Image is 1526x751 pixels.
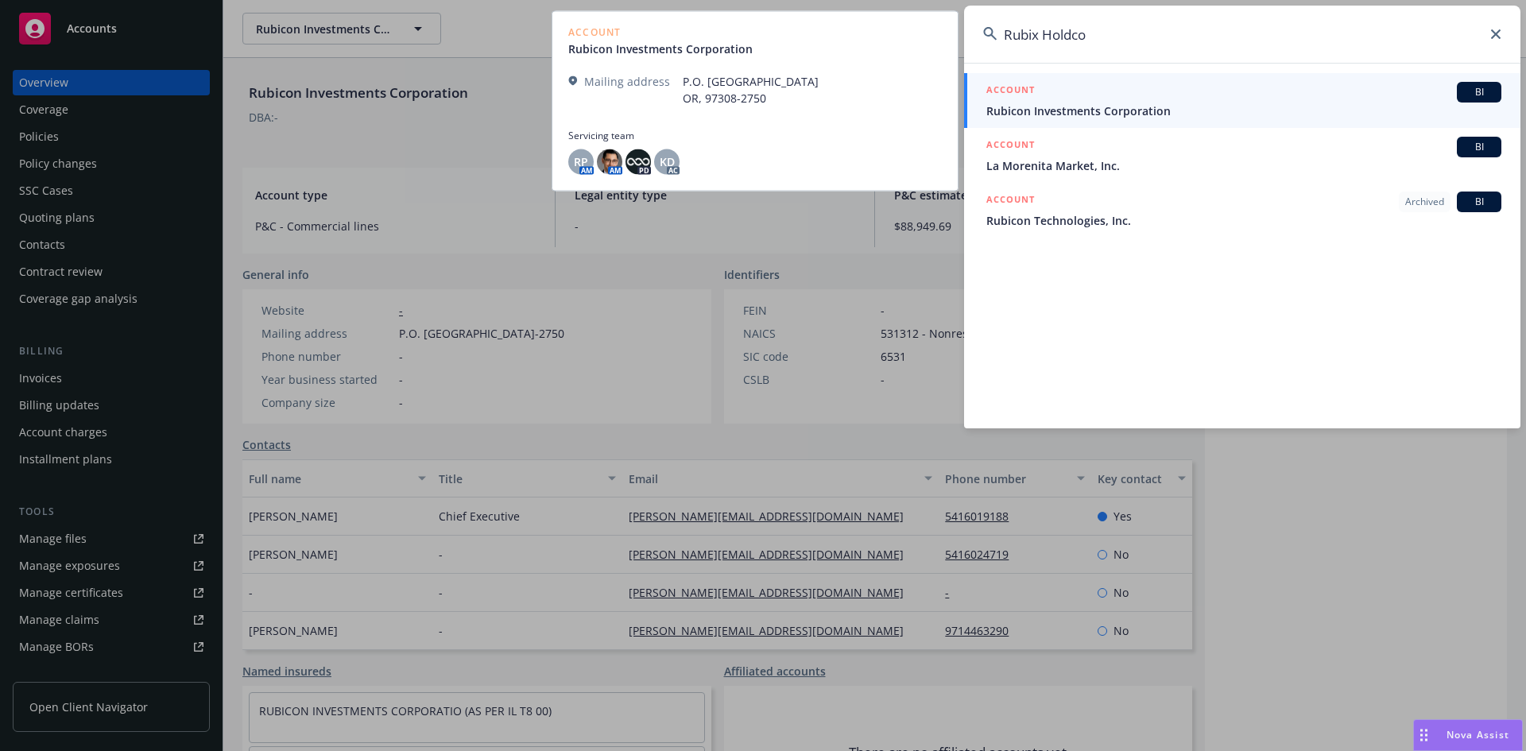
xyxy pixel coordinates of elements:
span: BI [1463,140,1495,154]
div: Drag to move [1414,720,1434,750]
span: BI [1463,195,1495,209]
h5: ACCOUNT [986,192,1035,211]
a: ACCOUNTArchivedBIRubicon Technologies, Inc. [964,183,1520,238]
button: Nova Assist [1413,719,1523,751]
span: BI [1463,85,1495,99]
span: Rubicon Technologies, Inc. [986,212,1501,229]
h5: ACCOUNT [986,82,1035,101]
a: ACCOUNTBIRubicon Investments Corporation [964,73,1520,128]
span: Archived [1405,195,1444,209]
a: ACCOUNTBILa Morenita Market, Inc. [964,128,1520,183]
span: La Morenita Market, Inc. [986,157,1501,174]
span: Nova Assist [1447,728,1509,741]
span: Rubicon Investments Corporation [986,103,1501,119]
h5: ACCOUNT [986,137,1035,156]
input: Search... [964,6,1520,63]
